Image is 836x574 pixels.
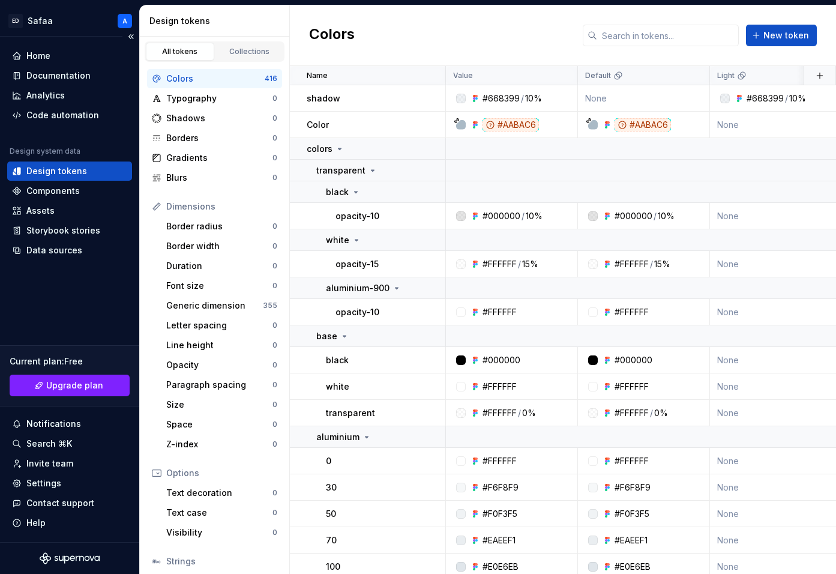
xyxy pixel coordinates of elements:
[483,258,517,270] div: #FFFFFF
[307,119,329,131] p: Color
[26,497,94,509] div: Contact support
[161,435,282,454] a: Z-index0
[265,74,277,83] div: 416
[147,109,282,128] a: Shadows0
[615,508,649,520] div: #F0F3F5
[161,256,282,276] a: Duration0
[7,494,132,513] button: Contact support
[483,407,517,419] div: #FFFFFF
[483,508,517,520] div: #F0F3F5
[161,316,282,335] a: Letter spacing0
[518,258,521,270] div: /
[147,148,282,168] a: Gradients0
[2,8,137,34] button: EDSafaaA
[650,258,653,270] div: /
[166,339,272,351] div: Line height
[326,282,389,294] p: aluminium-900
[161,237,282,256] a: Border width0
[7,414,132,434] button: Notifications
[326,234,349,246] p: white
[7,454,132,473] a: Invite team
[26,70,91,82] div: Documentation
[166,240,272,252] div: Border width
[26,225,100,237] div: Storybook stories
[335,210,379,222] p: opacity-10
[453,71,473,80] p: Value
[147,69,282,88] a: Colors416
[26,89,65,101] div: Analytics
[7,474,132,493] a: Settings
[10,147,80,156] div: Design system data
[615,118,671,131] div: #AABAC6
[307,143,332,155] p: colors
[272,261,277,271] div: 0
[263,301,277,310] div: 355
[166,152,272,164] div: Gradients
[272,400,277,409] div: 0
[28,15,53,27] div: Safaa
[7,86,132,105] a: Analytics
[483,482,519,494] div: #F6F8F9
[149,15,284,27] div: Design tokens
[122,16,127,26] div: A
[526,210,543,222] div: 10%
[166,319,272,331] div: Letter spacing
[650,407,653,419] div: /
[272,241,277,251] div: 0
[654,407,668,419] div: 0%
[166,300,263,312] div: Generic dimension
[7,513,132,533] button: Help
[161,375,282,394] a: Paragraph spacing0
[316,431,359,443] p: aluminium
[272,321,277,330] div: 0
[326,482,337,494] p: 30
[717,71,735,80] p: Light
[166,132,272,144] div: Borders
[615,210,652,222] div: #000000
[483,92,520,104] div: #668399
[10,355,130,367] div: Current plan : Free
[272,340,277,350] div: 0
[166,555,277,567] div: Strings
[578,85,710,112] td: None
[615,561,651,573] div: #E0E6EB
[161,483,282,503] a: Text decoration0
[161,395,282,414] a: Size0
[615,482,651,494] div: #F6F8F9
[7,201,132,220] a: Assets
[272,153,277,163] div: 0
[326,534,337,546] p: 70
[615,354,652,366] div: #000000
[220,47,280,56] div: Collections
[147,128,282,148] a: Borders0
[615,534,648,546] div: #EAEEF1
[166,359,272,371] div: Opacity
[272,222,277,231] div: 0
[272,94,277,103] div: 0
[122,28,139,45] button: Collapse sidebar
[658,210,675,222] div: 10%
[166,527,272,539] div: Visibility
[166,172,272,184] div: Blurs
[166,379,272,391] div: Paragraph spacing
[166,399,272,411] div: Size
[326,407,375,419] p: transparent
[26,205,55,217] div: Assets
[161,503,282,522] a: Text case0
[166,487,272,499] div: Text decoration
[40,552,100,564] svg: Supernova Logo
[26,109,99,121] div: Code automation
[7,221,132,240] a: Storybook stories
[316,165,365,177] p: transparent
[7,241,132,260] a: Data sources
[335,258,379,270] p: opacity-15
[522,258,538,270] div: 15%
[272,281,277,291] div: 0
[26,517,46,529] div: Help
[747,92,784,104] div: #668399
[166,418,272,431] div: Space
[8,14,23,28] div: ED
[272,440,277,449] div: 0
[615,381,649,393] div: #FFFFFF
[7,106,132,125] a: Code automation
